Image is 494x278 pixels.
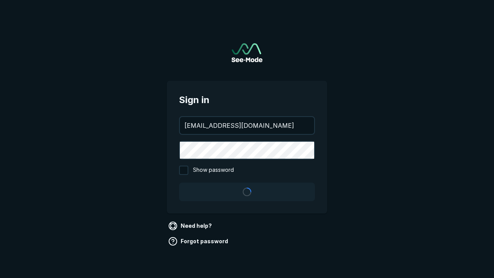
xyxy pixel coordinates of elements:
span: Show password [193,166,234,175]
span: Sign in [179,93,315,107]
input: your@email.com [180,117,314,134]
a: Forgot password [167,235,231,247]
a: Go to sign in [232,43,262,62]
a: Need help? [167,220,215,232]
img: See-Mode Logo [232,43,262,62]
